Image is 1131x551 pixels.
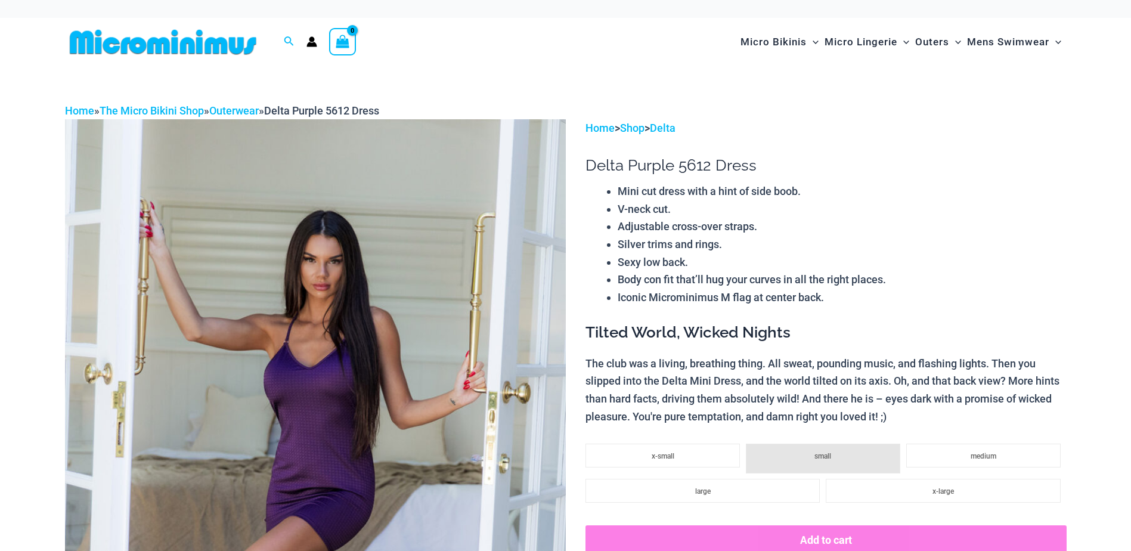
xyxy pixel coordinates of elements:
a: View Shopping Cart, empty [329,28,357,55]
nav: Site Navigation [736,22,1067,62]
img: MM SHOP LOGO FLAT [65,29,261,55]
li: Mini cut dress with a hint of side boob. [618,182,1066,200]
span: Menu Toggle [949,27,961,57]
span: Micro Bikinis [740,27,807,57]
a: Micro BikinisMenu ToggleMenu Toggle [738,24,822,60]
a: Outerwear [209,104,259,117]
span: Mens Swimwear [967,27,1049,57]
a: Mens SwimwearMenu ToggleMenu Toggle [964,24,1064,60]
li: Adjustable cross-over straps. [618,218,1066,236]
h3: Tilted World, Wicked Nights [585,323,1066,343]
li: Body con fit that’ll hug your curves in all the right places. [618,271,1066,289]
a: OutersMenu ToggleMenu Toggle [912,24,964,60]
a: Search icon link [284,35,295,49]
span: x-large [932,487,954,496]
span: Menu Toggle [807,27,819,57]
a: Micro LingerieMenu ToggleMenu Toggle [822,24,912,60]
li: V-neck cut. [618,200,1066,218]
a: Shop [620,122,644,134]
li: large [585,479,820,503]
li: Sexy low back. [618,253,1066,271]
h1: Delta Purple 5612 Dress [585,156,1066,175]
a: Home [585,122,615,134]
li: x-small [585,444,740,468]
li: Iconic Microminimus M flag at center back. [618,289,1066,307]
p: > > [585,119,1066,137]
span: x-small [652,452,674,460]
span: medium [971,452,996,460]
a: The Micro Bikini Shop [100,104,204,117]
a: Account icon link [306,36,317,47]
span: Outers [915,27,949,57]
a: Home [65,104,94,117]
a: Delta [650,122,675,134]
span: Delta Purple 5612 Dress [264,104,379,117]
li: small [746,444,900,473]
li: medium [906,444,1061,468]
li: x-large [826,479,1060,503]
span: Micro Lingerie [825,27,897,57]
span: large [695,487,711,496]
span: Menu Toggle [1049,27,1061,57]
li: Silver trims and rings. [618,236,1066,253]
p: The club was a living, breathing thing. All sweat, pounding music, and flashing lights. Then you ... [585,355,1066,426]
span: Menu Toggle [897,27,909,57]
span: small [814,452,831,460]
span: » » » [65,104,379,117]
